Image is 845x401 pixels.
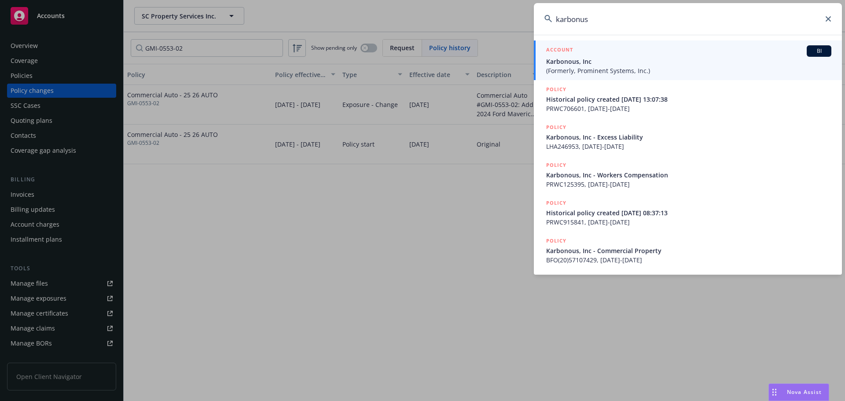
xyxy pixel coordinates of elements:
[534,194,842,232] a: POLICYHistorical policy created [DATE] 08:37:13PRWC915841, [DATE]-[DATE]
[534,232,842,269] a: POLICYKarbonous, Inc - Commercial PropertyBFO(20)57107429, [DATE]-[DATE]
[769,384,780,401] div: Drag to move
[534,118,842,156] a: POLICYKarbonous, Inc - Excess LiabilityLHA246953, [DATE]-[DATE]
[810,47,828,55] span: BI
[546,161,566,169] h5: POLICY
[546,132,831,142] span: Karbonous, Inc - Excess Liability
[546,236,566,245] h5: POLICY
[546,123,566,132] h5: POLICY
[534,156,842,194] a: POLICYKarbonous, Inc - Workers CompensationPRWC125395, [DATE]-[DATE]
[546,170,831,180] span: Karbonous, Inc - Workers Compensation
[546,45,573,56] h5: ACCOUNT
[546,180,831,189] span: PRWC125395, [DATE]-[DATE]
[546,142,831,151] span: LHA246953, [DATE]-[DATE]
[546,217,831,227] span: PRWC915841, [DATE]-[DATE]
[546,85,566,94] h5: POLICY
[546,255,831,265] span: BFO(20)57107429, [DATE]-[DATE]
[768,383,829,401] button: Nova Assist
[546,57,831,66] span: Karbonous, Inc
[546,199,566,207] h5: POLICY
[546,104,831,113] span: PRWC706601, [DATE]-[DATE]
[534,3,842,35] input: Search...
[546,208,831,217] span: Historical policy created [DATE] 08:37:13
[534,40,842,80] a: ACCOUNTBIKarbonous, Inc(Formerly, Prominent Systems, Inc.)
[546,246,831,255] span: Karbonous, Inc - Commercial Property
[534,80,842,118] a: POLICYHistorical policy created [DATE] 13:07:38PRWC706601, [DATE]-[DATE]
[546,66,831,75] span: (Formerly, Prominent Systems, Inc.)
[787,388,822,396] span: Nova Assist
[546,95,831,104] span: Historical policy created [DATE] 13:07:38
